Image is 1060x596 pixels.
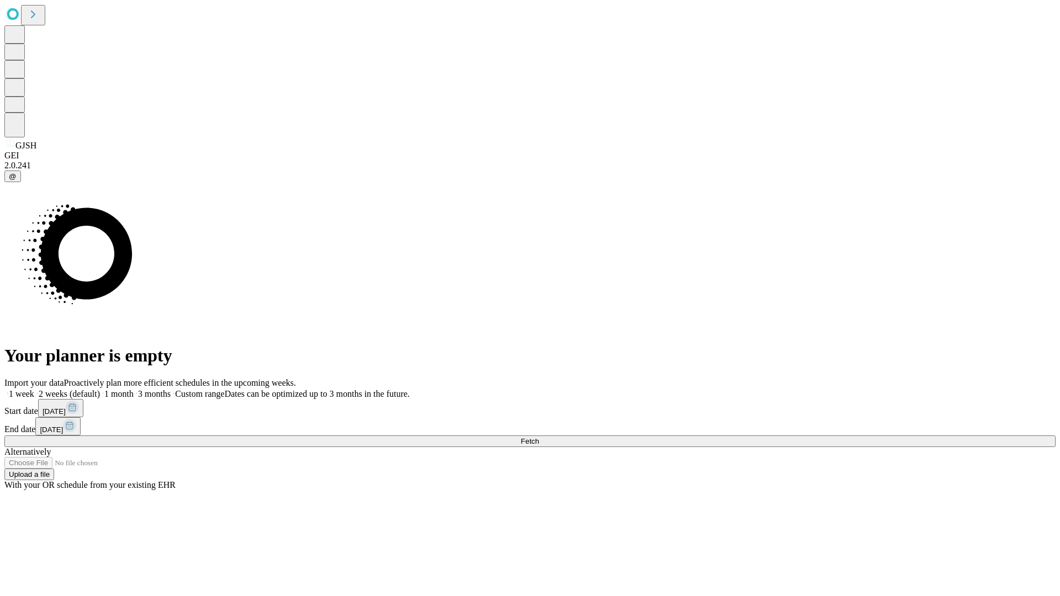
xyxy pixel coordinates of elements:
div: 2.0.241 [4,161,1056,171]
button: [DATE] [38,399,83,417]
div: GEI [4,151,1056,161]
span: GJSH [15,141,36,150]
button: @ [4,171,21,182]
span: @ [9,172,17,180]
span: 3 months [138,389,171,398]
button: Upload a file [4,469,54,480]
button: Fetch [4,435,1056,447]
span: Fetch [521,437,539,445]
span: Proactively plan more efficient schedules in the upcoming weeks. [64,378,296,387]
span: Alternatively [4,447,51,456]
span: [DATE] [40,425,63,434]
span: 1 week [9,389,34,398]
span: Dates can be optimized up to 3 months in the future. [225,389,410,398]
h1: Your planner is empty [4,345,1056,366]
div: Start date [4,399,1056,417]
div: End date [4,417,1056,435]
span: 2 weeks (default) [39,389,100,398]
span: Import your data [4,378,64,387]
button: [DATE] [35,417,81,435]
span: With your OR schedule from your existing EHR [4,480,176,489]
span: 1 month [104,389,134,398]
span: Custom range [175,389,224,398]
span: [DATE] [43,407,66,416]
